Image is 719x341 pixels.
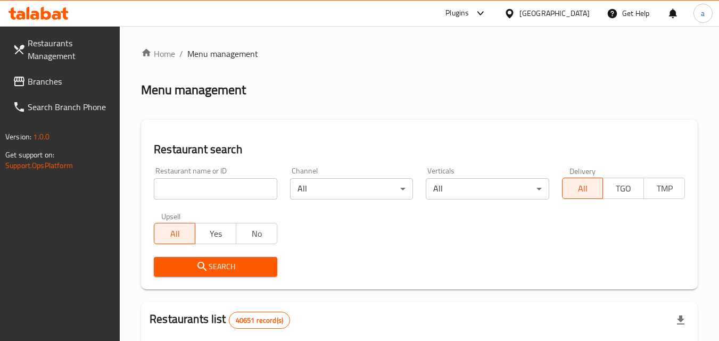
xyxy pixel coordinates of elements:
label: Upsell [161,212,181,220]
button: TGO [602,178,644,199]
label: Delivery [569,167,596,174]
button: All [562,178,604,199]
input: Search for restaurant name or ID.. [154,178,277,199]
span: 1.0.0 [33,130,49,144]
span: Get support on: [5,148,54,162]
nav: breadcrumb [141,47,698,60]
span: No [241,226,273,242]
span: Yes [200,226,232,242]
span: All [159,226,191,242]
span: Branches [28,75,112,88]
a: Branches [4,69,120,94]
a: Search Branch Phone [4,94,120,120]
span: a [701,7,705,19]
span: Version: [5,130,31,144]
button: All [154,223,195,244]
div: All [426,178,549,199]
div: Plugins [445,7,469,20]
h2: Restaurants list [150,311,290,329]
h2: Menu management [141,81,246,98]
div: Total records count [229,312,290,329]
li: / [179,47,183,60]
span: Menu management [187,47,258,60]
span: TGO [607,181,640,196]
span: All [567,181,599,196]
button: Search [154,257,277,277]
span: Restaurants Management [28,37,112,62]
a: Home [141,47,175,60]
span: Search Branch Phone [28,101,112,113]
span: Search [162,260,268,273]
span: 40651 record(s) [229,315,290,326]
div: All [290,178,413,199]
h2: Restaurant search [154,142,685,157]
button: Yes [195,223,236,244]
div: [GEOGRAPHIC_DATA] [519,7,590,19]
span: TMP [648,181,681,196]
button: No [236,223,277,244]
a: Support.OpsPlatform [5,159,73,172]
button: TMP [643,178,685,199]
a: Restaurants Management [4,30,120,69]
div: Export file [668,307,693,333]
